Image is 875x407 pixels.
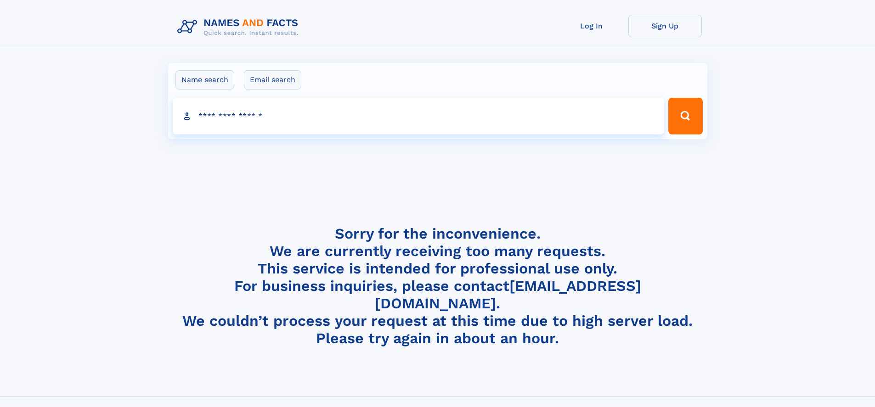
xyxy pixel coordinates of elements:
[174,225,702,347] h4: Sorry for the inconvenience. We are currently receiving too many requests. This service is intend...
[244,70,301,89] label: Email search
[175,70,234,89] label: Name search
[555,15,628,37] a: Log In
[628,15,702,37] a: Sign Up
[375,277,641,312] a: [EMAIL_ADDRESS][DOMAIN_NAME]
[668,98,702,134] button: Search Button
[173,98,665,134] input: search input
[174,15,306,39] img: Logo Names and Facts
